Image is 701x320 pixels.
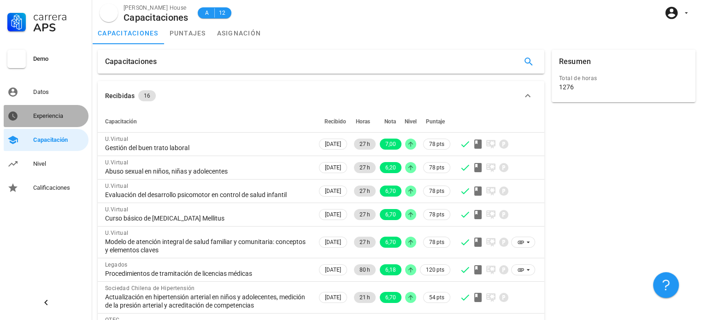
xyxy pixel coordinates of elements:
div: Curso básico de [MEDICAL_DATA] Mellitus [105,214,310,222]
span: Nota [384,118,396,125]
span: 27 h [359,186,370,197]
span: [DATE] [325,186,341,196]
div: Total de horas [559,74,688,83]
span: 54 pts [429,293,444,302]
span: [DATE] [325,265,341,275]
th: Nota [377,111,403,133]
span: [DATE] [325,163,341,173]
div: Evaluación del desarrollo psicomotor en control de salud infantil [105,191,310,199]
span: 120 pts [426,265,444,274]
div: APS [33,22,85,33]
span: A [203,8,211,17]
div: Gestión del buen trato laboral [105,144,310,152]
span: 16 [144,90,150,101]
a: Nivel [4,153,88,175]
div: Experiencia [33,112,85,120]
span: Nivel [405,118,417,125]
span: 12 [218,8,226,17]
th: Nivel [403,111,418,133]
span: Puntaje [426,118,445,125]
span: 6,70 [385,292,396,303]
span: U.Virtual [105,136,129,142]
span: U.Virtual [105,230,129,236]
span: 6,70 [385,209,396,220]
span: 78 pts [429,140,444,149]
a: Calificaciones [4,177,88,199]
a: Experiencia [4,105,88,127]
span: 6,20 [385,162,396,173]
span: 7,00 [385,139,396,150]
span: Sociedad Chilena de Hipertensión [105,285,195,291]
th: Horas [349,111,377,133]
span: 78 pts [429,210,444,219]
span: 6,70 [385,186,396,197]
div: Carrera [33,11,85,22]
button: Recibidas 16 [98,81,544,111]
span: 6,18 [385,264,396,275]
span: 21 h [359,292,370,303]
a: Datos [4,81,88,103]
span: [DATE] [325,292,341,303]
span: 80 h [359,264,370,275]
div: Resumen [559,50,591,74]
div: Actualización en hipertensión arterial en niños y adolecentes, medición de la presión arterial y ... [105,293,310,309]
span: Legados [105,262,128,268]
a: asignación [212,22,267,44]
div: [PERSON_NAME] House [124,3,189,12]
th: Capacitación [98,111,317,133]
span: 78 pts [429,163,444,172]
span: U.Virtual [105,159,129,166]
span: U.Virtual [105,206,129,213]
div: Capacitación [33,136,85,144]
th: Puntaje [418,111,452,133]
a: Capacitación [4,129,88,151]
span: 27 h [359,139,370,150]
span: U.Virtual [105,183,129,189]
a: puntajes [164,22,212,44]
span: [DATE] [325,209,341,220]
th: Recibido [317,111,349,133]
span: Recibido [324,118,346,125]
div: Nivel [33,160,85,168]
div: Recibidas [105,91,135,101]
div: Demo [33,55,85,63]
div: Abuso sexual en niños, niñas y adolecentes [105,167,310,175]
a: capacitaciones [92,22,164,44]
span: 78 pts [429,238,444,247]
span: [DATE] [325,139,341,149]
span: 78 pts [429,186,444,196]
span: 27 h [359,237,370,248]
span: 6,70 [385,237,396,248]
div: Procedimientos de tramitación de licencias médicas [105,269,310,278]
div: Datos [33,88,85,96]
span: 27 h [359,209,370,220]
div: Calificaciones [33,184,85,192]
div: Modelo de atención integral de salud familiar y comunitaria: conceptos y elementos claves [105,238,310,254]
div: 1276 [559,83,574,91]
span: Horas [356,118,370,125]
div: avatar [100,4,118,22]
span: Capacitación [105,118,137,125]
span: [DATE] [325,237,341,247]
div: Capacitaciones [105,50,157,74]
div: Capacitaciones [124,12,189,23]
span: 27 h [359,162,370,173]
